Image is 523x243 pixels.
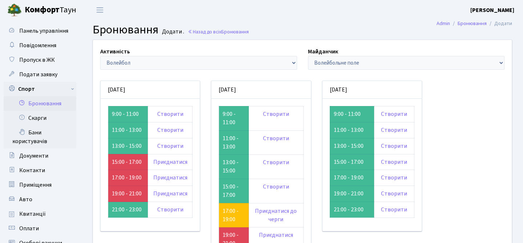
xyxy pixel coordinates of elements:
[19,166,45,174] span: Контакти
[112,158,142,166] a: 15:00 - 17:00
[7,3,22,17] img: logo.png
[101,81,200,99] div: [DATE]
[19,181,52,189] span: Приміщення
[4,67,76,82] a: Подати заявку
[25,4,60,16] b: Комфорт
[4,178,76,192] a: Приміщення
[4,163,76,178] a: Контакти
[219,106,249,130] td: 9:00 - 11:00
[19,56,55,64] span: Пропуск в ЖК
[153,190,187,198] a: Приєднатися
[19,224,39,232] span: Оплати
[221,28,249,35] span: Бронювання
[330,170,374,186] td: 17:00 - 19:00
[330,154,374,170] td: 15:00 - 17:00
[25,4,76,16] span: Таун
[211,81,311,99] div: [DATE]
[470,6,514,15] a: [PERSON_NAME]
[330,122,374,138] td: 11:00 - 13:00
[4,111,76,125] a: Скарги
[108,122,148,138] td: 11:00 - 13:00
[4,221,76,236] a: Оплати
[108,202,148,218] td: 21:00 - 23:00
[19,70,57,78] span: Подати заявку
[161,28,184,35] small: Додати .
[381,174,407,182] a: Створити
[4,38,76,53] a: Повідомлення
[426,16,523,31] nav: breadcrumb
[381,110,407,118] a: Створити
[381,158,407,166] a: Створити
[108,138,148,154] td: 13:00 - 15:00
[219,130,249,155] td: 11:00 - 13:00
[19,41,56,49] span: Повідомлення
[157,206,183,214] a: Створити
[112,174,142,182] a: 17:00 - 19:00
[330,202,374,218] td: 21:00 - 23:00
[381,206,407,214] a: Створити
[19,195,32,203] span: Авто
[255,207,297,223] a: Приєднатися до черги
[19,152,48,160] span: Документи
[112,190,142,198] a: 19:00 - 21:00
[381,126,407,134] a: Створити
[4,82,76,96] a: Спорт
[223,207,239,223] a: 17:00 - 19:00
[157,142,183,150] a: Створити
[19,27,68,35] span: Панель управління
[108,106,148,122] td: 9:00 - 11:00
[153,158,187,166] a: Приєднатися
[470,6,514,14] b: [PERSON_NAME]
[437,20,450,27] a: Admin
[219,155,249,179] td: 13:00 - 15:00
[263,183,289,191] a: Створити
[157,110,183,118] a: Створити
[91,4,109,16] button: Переключити навігацію
[263,110,289,118] a: Створити
[19,210,46,218] span: Квитанції
[93,21,158,38] span: Бронювання
[458,20,487,27] a: Бронювання
[188,28,249,35] a: Назад до всіхБронювання
[4,207,76,221] a: Квитанції
[259,231,293,239] a: Приєднатися
[4,149,76,163] a: Документи
[330,138,374,154] td: 13:00 - 15:00
[100,47,130,56] label: Активність
[4,192,76,207] a: Авто
[263,134,289,142] a: Створити
[153,174,187,182] a: Приєднатися
[323,81,422,99] div: [DATE]
[4,24,76,38] a: Панель управління
[157,126,183,134] a: Створити
[330,106,374,122] td: 9:00 - 11:00
[4,125,76,149] a: Бани користувачів
[4,53,76,67] a: Пропуск в ЖК
[330,186,374,202] td: 19:00 - 21:00
[263,158,289,166] a: Створити
[381,190,407,198] a: Створити
[381,142,407,150] a: Створити
[4,96,76,111] a: Бронювання
[308,47,338,56] label: Майданчик
[219,179,249,203] td: 15:00 - 17:00
[487,20,512,28] li: Додати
